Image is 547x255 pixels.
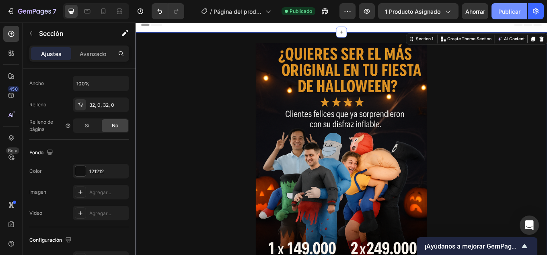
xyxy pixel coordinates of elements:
[425,243,520,250] font: ¡Ayúdanos a mejorar GemPages!
[29,80,44,86] font: Ancho
[465,8,485,15] font: Ahorrar
[491,3,527,19] button: Publicar
[366,16,417,23] p: Create Theme Section
[89,189,111,195] font: Agregar...
[3,3,60,19] button: 7
[29,210,42,216] font: Video
[9,86,18,92] font: 450
[422,15,458,24] button: AI Content
[462,3,488,19] button: Ahorrar
[136,23,547,255] iframe: Área de diseño
[39,29,64,37] font: Sección
[89,102,114,108] font: 32, 0, 32, 0
[80,50,106,57] font: Avanzado
[89,168,104,174] font: 121212
[29,189,46,195] font: Imagen
[53,7,56,15] font: 7
[29,119,53,132] font: Relleno de página
[8,148,17,153] font: Beta
[39,29,105,38] p: Sección
[214,8,262,32] font: Página del producto - 26 de septiembre, 21:31:24
[112,122,118,129] font: No
[498,8,520,15] font: Publicar
[29,149,43,155] font: Fondo
[85,122,89,129] font: Sí
[89,210,111,216] font: Agregar...
[290,8,312,14] font: Publicado
[327,16,351,23] div: Section 1
[520,216,539,235] div: Abrir Intercom Messenger
[210,8,212,15] font: /
[385,8,440,15] font: 1 producto asignado
[29,168,42,174] font: Color
[29,102,46,108] font: Relleno
[41,50,62,57] font: Ajustes
[152,3,184,19] div: Deshacer/Rehacer
[73,76,129,91] input: Auto
[29,237,62,243] font: Configuración
[425,241,529,251] button: Mostrar encuesta - ¡Ayúdanos a mejorar GemPages!
[378,3,459,19] button: 1 producto asignado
